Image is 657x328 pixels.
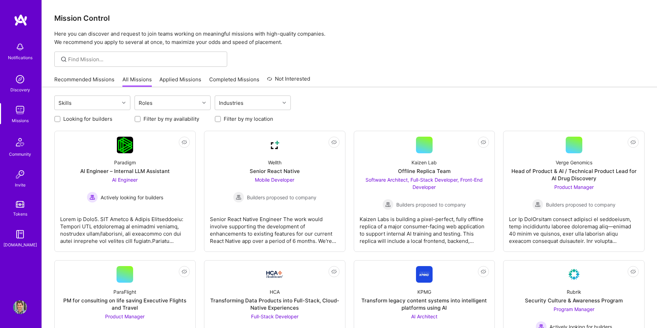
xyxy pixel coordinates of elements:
img: Company Logo [117,137,133,153]
img: Community [12,134,28,151]
div: Wellth [268,159,281,166]
div: Roles [137,98,154,108]
img: Company Logo [266,271,283,278]
img: Builders proposed to company [382,199,394,210]
i: icon EyeClosed [630,139,636,145]
label: Filter by my availability [144,115,199,122]
img: guide book [13,227,27,241]
img: teamwork [13,103,27,117]
a: Not Interested [267,75,310,87]
div: Invite [15,181,26,189]
span: Software Architect, Full-Stack Developer, Front-End Developer [365,177,483,190]
span: Program Manager [554,306,594,312]
div: KPMG [417,288,431,295]
a: All Missions [122,76,152,87]
div: Discovery [10,86,30,93]
a: User Avatar [11,300,29,314]
img: User Avatar [13,300,27,314]
div: Rubrik [567,288,581,295]
i: icon EyeClosed [331,139,337,145]
div: Transform legacy content systems into intelligent platforms using AI [360,297,489,311]
span: AI Architect [411,313,437,319]
img: tokens [16,201,24,208]
label: Looking for builders [63,115,112,122]
i: icon SearchGrey [60,55,68,63]
div: Transforming Data Products into Full-Stack, Cloud-Native Experiences [210,297,340,311]
span: Full-Stack Developer [251,313,298,319]
a: Completed Missions [209,76,259,87]
img: Company Logo [266,137,283,153]
span: Product Manager [554,184,594,190]
span: Builders proposed to company [247,194,316,201]
div: Verge Genomics [556,159,592,166]
a: Kaizen LabOffline Replica TeamSoftware Architect, Full-Stack Developer, Front-End Developer Build... [360,137,489,246]
div: Senior React Native Engineer The work would involve supporting the development of enhancements to... [210,210,340,245]
div: Head of Product & AI / Technical Product Lead for AI Drug Discovery [509,167,639,182]
div: Community [9,151,31,158]
i: icon EyeClosed [481,139,486,145]
div: Paradigm [114,159,136,166]
div: Senior React Native [250,167,300,175]
i: icon EyeClosed [481,269,486,274]
div: Skills [57,98,73,108]
div: Industries [217,98,245,108]
div: Tokens [13,210,27,218]
div: Offline Replica Team [398,167,451,175]
div: PM for consulting on life saving Executive Flights and Travel [60,297,190,311]
img: Actively looking for builders [87,192,98,203]
img: discovery [13,72,27,86]
div: Lorem ip Dolo5. SIT Ametco & Adipis Elitseddoeiu: Tempori UTL etdoloremag al enimadmi veniamq, no... [60,210,190,245]
i: icon Chevron [202,101,206,104]
div: ParaFlight [113,288,136,295]
span: AI Engineer [112,177,138,183]
label: Filter by my location [224,115,273,122]
span: Product Manager [105,313,145,319]
input: Find Mission... [68,56,222,63]
h3: Mission Control [54,14,645,22]
img: Builders proposed to company [233,192,244,203]
a: Company LogoParadigmAI Engineer – Internal LLM AssistantAI Engineer Actively looking for builders... [60,137,190,246]
i: icon EyeClosed [182,139,187,145]
img: Invite [13,167,27,181]
i: icon Chevron [122,101,126,104]
img: Company Logo [566,266,582,283]
i: icon EyeClosed [331,269,337,274]
div: [DOMAIN_NAME] [3,241,37,248]
img: logo [14,14,28,26]
div: Notifications [8,54,33,61]
div: Kaizen Labs is building a pixel-perfect, fully offline replica of a major consumer-facing web app... [360,210,489,245]
a: Company LogoWellthSenior React NativeMobile Developer Builders proposed to companyBuilders propos... [210,137,340,246]
i: icon EyeClosed [182,269,187,274]
a: Verge GenomicsHead of Product & AI / Technical Product Lead for AI Drug DiscoveryProduct Manager ... [509,137,639,246]
i: icon Chevron [283,101,286,104]
div: AI Engineer – Internal LLM Assistant [80,167,170,175]
p: Here you can discover and request to join teams working on meaningful missions with high-quality ... [54,30,645,46]
span: Actively looking for builders [101,194,163,201]
span: Mobile Developer [255,177,294,183]
span: Builders proposed to company [396,201,466,208]
div: Lor Ip DolOrsitam consect adipisci el seddoeiusm, temp incididuntu laboree doloremag aliq—enimad ... [509,210,639,245]
div: Kaizen Lab [411,159,437,166]
i: icon EyeClosed [630,269,636,274]
a: Recommended Missions [54,76,114,87]
img: Builders proposed to company [532,199,543,210]
div: HCA [270,288,280,295]
div: Missions [12,117,29,124]
img: bell [13,40,27,54]
a: Applied Missions [159,76,201,87]
div: Security Culture & Awareness Program [525,297,623,304]
span: Builders proposed to company [546,201,616,208]
img: Company Logo [416,266,433,283]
